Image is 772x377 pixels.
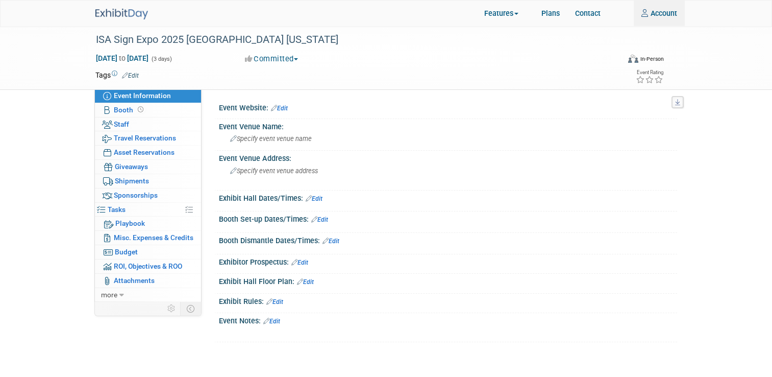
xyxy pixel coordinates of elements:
[95,54,149,63] span: [DATE] [DATE]
[306,195,322,202] a: Edit
[117,54,127,62] span: to
[230,135,312,143] span: Specify event venue name
[114,262,182,270] span: ROI, Objectives & ROO
[115,219,145,227] span: Playbook
[95,203,201,217] a: Tasks
[219,211,677,225] div: Booth Set-up Dates/Times:
[95,131,201,145] a: Travel Reservations
[95,274,201,288] a: Attachments
[297,278,314,286] a: Edit
[114,148,175,156] span: Asset Reservations
[95,117,201,131] a: Staff
[582,53,664,68] div: Event Format
[640,55,664,63] div: In-Person
[163,302,181,315] td: Personalize Event Tab Strip
[534,1,567,26] a: Plans
[115,162,148,171] span: Giveaways
[95,217,201,230] a: Playbook
[151,56,172,62] span: (3 days)
[477,2,534,27] a: Features
[114,134,176,142] span: Travel Reservations
[311,216,328,223] a: Edit
[219,274,677,287] div: Exhibit Hall Floor Plan:
[95,160,201,174] a: Giveaways
[114,276,155,285] span: Attachments
[95,103,201,117] a: Booth
[219,151,677,163] div: Event Venue Address:
[634,1,685,26] a: Account
[101,291,117,299] span: more
[219,100,677,113] div: Event Website:
[95,260,201,273] a: ROI, Objectives & ROO
[219,294,677,307] div: Exhibit Rules:
[114,191,158,199] span: Sponsorships
[291,259,308,266] a: Edit
[219,254,677,268] div: Exhibitor Prospectus:
[92,31,616,49] div: ISA Sign Expo 2025 [GEOGRAPHIC_DATA] [US_STATE]
[271,105,288,112] a: Edit
[95,188,201,202] a: Sponsorships
[136,106,145,113] span: Booth not reserved yet
[114,233,193,242] span: Misc. Expenses & Credits
[95,231,201,245] a: Misc. Expenses & Credits
[95,70,139,80] td: Tags
[180,302,201,315] td: Toggle Event Tabs
[115,248,138,256] span: Budget
[628,55,638,63] img: Format-Inperson.png
[567,1,608,26] a: Contact
[230,167,318,175] span: Specify event venue address
[219,233,677,246] div: Booth Dismantle Dates/Times:
[636,70,663,75] div: Event Rating
[95,174,201,188] a: Shipments
[95,89,201,103] a: Event Information
[95,9,148,19] img: ExhibitDay
[108,205,126,214] span: Tasks
[114,106,145,114] span: Booth
[115,177,149,185] span: Shipments
[122,72,139,79] a: Edit
[114,120,129,128] span: Staff
[95,288,201,302] a: more
[219,119,677,132] div: Event Venue Name:
[322,238,339,245] a: Edit
[241,54,302,64] button: Committed
[219,191,677,204] div: Exhibit Hall Dates/Times:
[266,298,283,305] a: Edit
[219,313,677,326] div: Event Notes:
[95,146,201,159] a: Asset Reservations
[95,245,201,259] a: Budget
[263,318,280,325] a: Edit
[114,91,171,100] span: Event Information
